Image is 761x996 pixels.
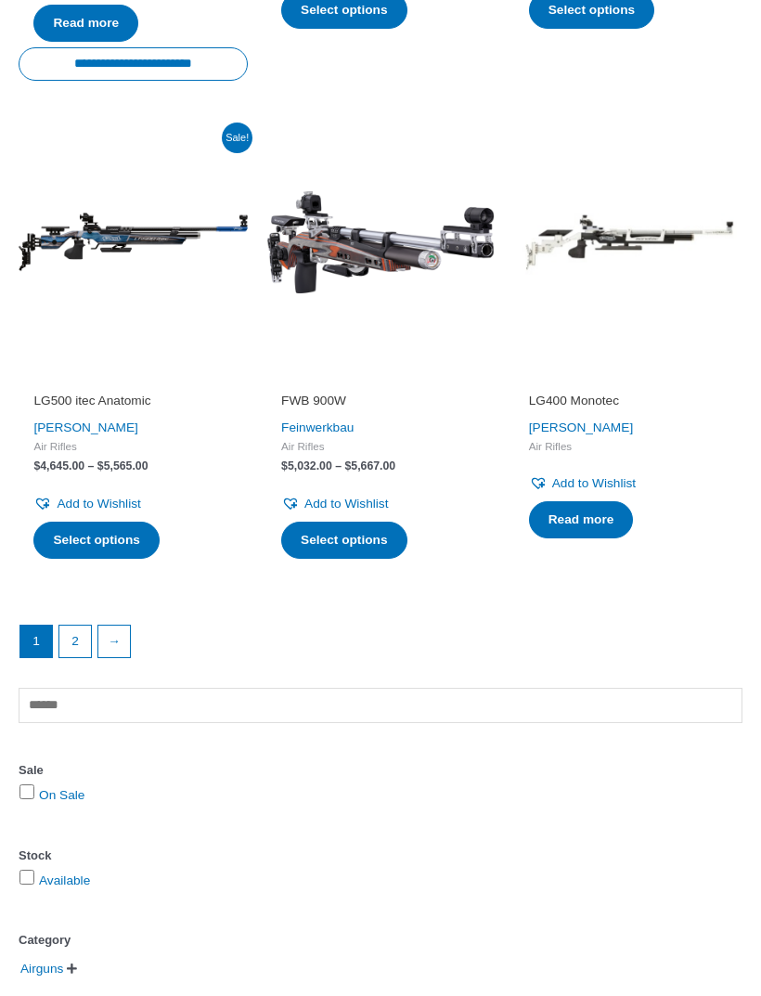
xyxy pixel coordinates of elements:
[19,929,742,953] div: Category
[67,964,77,976] span: 
[33,394,232,417] a: LG500 itec Anatomic
[529,440,728,454] span: Air Rifles
[281,368,480,390] iframe: Customer reviews powered by Trustpilot
[33,421,137,435] a: [PERSON_NAME]
[529,472,636,496] a: Add to Wishlist
[19,759,742,783] div: Sale
[552,477,636,491] span: Add to Wishlist
[529,394,728,410] h2: LG400 Monotec
[33,460,84,473] bdi: 4,645.00
[33,394,232,410] h2: LG500 itec Anatomic
[97,460,148,473] bdi: 5,565.00
[19,963,65,977] a: Airguns
[281,460,332,473] bdi: 5,032.00
[281,460,288,473] span: $
[33,460,40,473] span: $
[33,440,232,454] span: Air Rifles
[19,626,742,669] nav: Product Pagination
[529,502,634,539] a: Select options for “LG400 Monotec”
[304,498,388,511] span: Add to Wishlist
[39,874,90,888] a: Available
[98,627,130,658] a: →
[33,368,232,390] iframe: Customer reviews powered by Trustpilot
[19,129,248,358] img: LG500 itec Anatomic
[19,785,34,800] input: On Sale
[59,627,91,658] a: Page 2
[19,871,34,886] input: Available
[266,129,496,358] img: FWB 900W
[57,498,140,511] span: Add to Wishlist
[529,368,728,390] iframe: Customer reviews powered by Trustpilot
[513,129,742,358] img: LG400 Monotec Competition
[529,421,633,435] a: [PERSON_NAME]
[344,460,395,473] bdi: 5,667.00
[281,394,480,410] h2: FWB 900W
[20,627,52,658] span: Page 1
[222,123,252,154] span: Sale!
[281,440,480,454] span: Air Rifles
[281,394,480,417] a: FWB 900W
[19,955,65,984] span: Airguns
[335,460,342,473] span: –
[88,460,95,473] span: –
[33,523,159,560] a: Select options for “LG500 itec Anatomic”
[39,789,84,803] a: On Sale
[281,493,388,516] a: Add to Wishlist
[19,845,742,869] div: Stock
[529,394,728,417] a: LG400 Monotec
[281,421,354,435] a: Feinwerkbau
[33,6,138,43] a: Read more about “LG400 Alutec Expert Green Pepper”
[33,493,140,516] a: Add to Wishlist
[344,460,351,473] span: $
[97,460,104,473] span: $
[281,523,406,560] a: Select options for “FWB 900W”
